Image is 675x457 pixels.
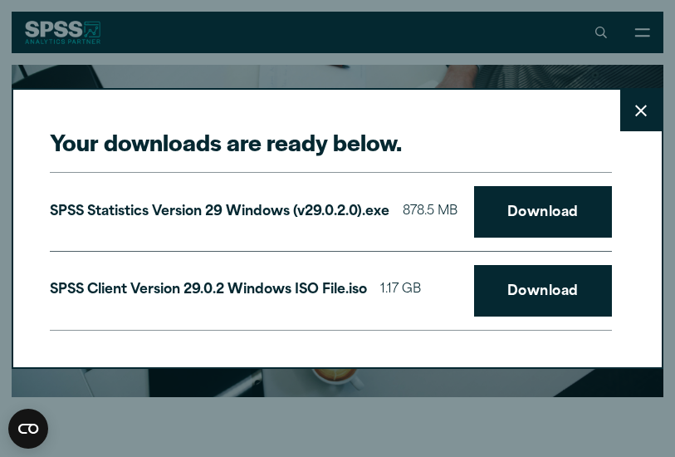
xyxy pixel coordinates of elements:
a: Download [474,186,612,238]
p: SPSS Client Version 29.0.2 Windows ISO File.iso [50,278,367,302]
span: 878.5 MB [403,200,457,224]
button: Open CMP widget [8,409,48,449]
h2: Your downloads are ready below. [50,126,612,158]
a: Download [474,265,612,317]
span: 1.17 GB [380,278,421,302]
p: SPSS Statistics Version 29 Windows (v29.0.2.0).exe [50,200,389,224]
